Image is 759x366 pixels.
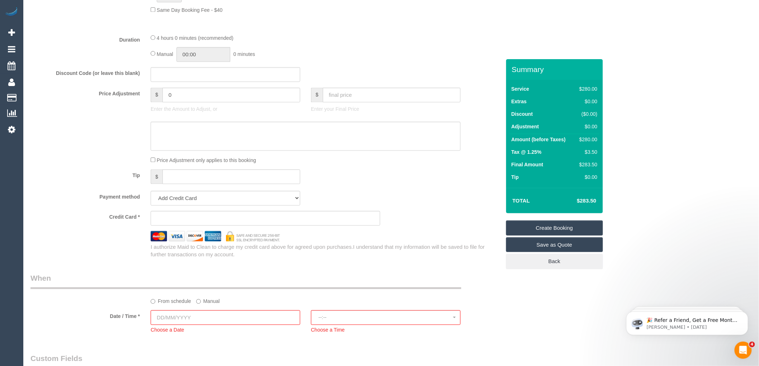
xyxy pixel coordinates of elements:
[512,65,599,73] h3: Summary
[25,34,145,44] label: Duration
[157,215,374,222] iframe: Secure card payment input frame
[157,35,234,41] span: 4 hours 0 minutes (recommended)
[511,148,542,156] label: Tax @ 1.25%
[145,243,506,259] div: I authorize Maid to Clean to charge my credit card above for agreed upon purchases.
[157,51,173,57] span: Manual
[25,170,145,179] label: Tip
[25,211,145,221] label: Credit Card *
[749,342,755,347] span: 4
[513,198,530,204] strong: Total
[311,106,461,113] p: Enter your Final Price
[151,170,162,184] span: $
[151,299,155,304] input: From schedule
[576,110,597,118] div: ($0.00)
[511,110,533,118] label: Discount
[157,158,256,163] span: Price Adjustment only applies to this booking
[234,51,255,57] span: 0 minutes
[319,315,453,320] span: --:--
[311,88,323,103] span: $
[25,67,145,77] label: Discount Code (or leave this blank)
[576,174,597,181] div: $0.00
[25,88,145,98] label: Price Adjustment
[311,310,461,325] button: --:--
[4,7,19,17] img: Automaid Logo
[735,342,752,359] iframe: Intercom live chat
[151,325,300,334] div: Choose a Date
[511,85,529,92] label: Service
[30,273,461,289] legend: When
[323,88,461,103] input: final price
[511,98,527,105] label: Extras
[151,106,300,113] p: Enter the Amount to Adjust, or
[506,254,603,269] a: Back
[145,231,286,242] img: credit cards
[196,295,220,305] label: Manual
[506,237,603,252] a: Save as Quote
[196,299,201,304] input: Manual
[151,88,162,103] span: $
[157,8,223,13] span: Same Day Booking Fee - $40
[25,310,145,320] label: Date / Time *
[511,161,543,168] label: Final Amount
[506,220,603,236] a: Create Booking
[25,191,145,201] label: Payment method
[511,136,566,143] label: Amount (before Taxes)
[576,148,597,156] div: $3.50
[511,174,519,181] label: Tip
[151,295,191,305] label: From schedule
[555,198,596,204] h4: $283.50
[576,136,597,143] div: $280.00
[311,324,461,334] div: Choose a Time
[576,85,597,92] div: $280.00
[576,98,597,105] div: $0.00
[576,123,597,130] div: $0.00
[616,296,759,347] iframe: Intercom notifications message
[151,310,300,325] input: DD/MM/YYYY
[576,161,597,168] div: $283.50
[511,123,539,130] label: Adjustment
